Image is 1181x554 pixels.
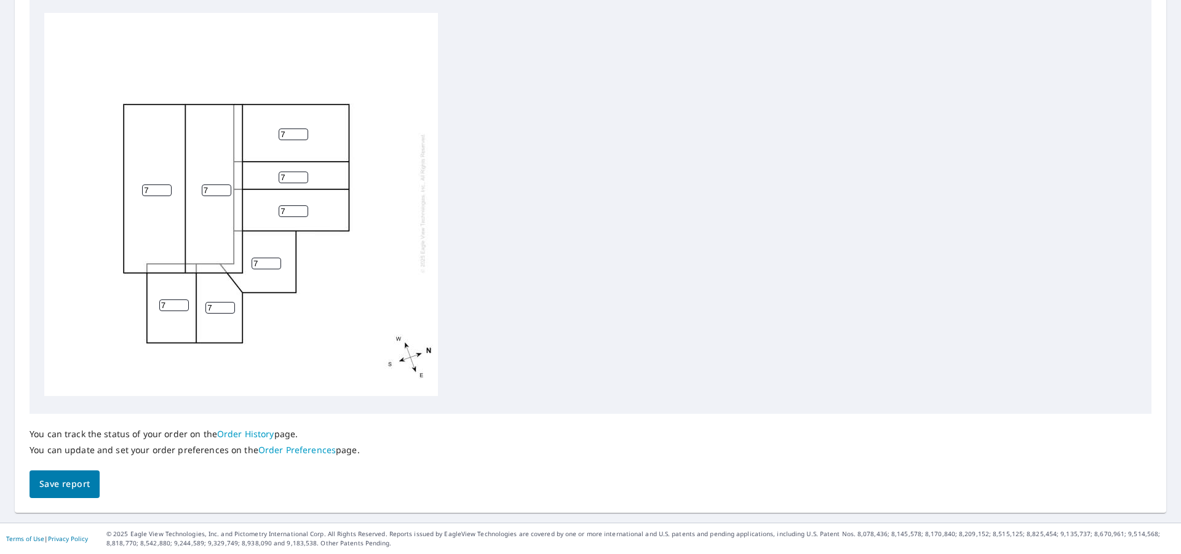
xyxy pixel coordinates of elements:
[258,444,336,456] a: Order Preferences
[6,535,88,542] p: |
[106,529,1175,548] p: © 2025 Eagle View Technologies, Inc. and Pictometry International Corp. All Rights Reserved. Repo...
[48,534,88,543] a: Privacy Policy
[30,470,100,498] button: Save report
[39,477,90,492] span: Save report
[6,534,44,543] a: Terms of Use
[30,429,360,440] p: You can track the status of your order on the page.
[217,428,274,440] a: Order History
[30,445,360,456] p: You can update and set your order preferences on the page.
